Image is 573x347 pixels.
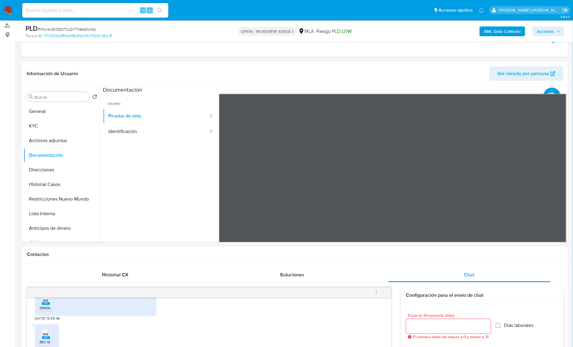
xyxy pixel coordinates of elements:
p: jian.marin@mercadolibre.com [499,7,560,13]
span: PDF [43,332,49,336]
span: Esperar Respuesta (días) [408,313,493,318]
b: AML Data Collector [484,26,521,36]
span: [DATE] 15:55:48 [35,316,60,321]
a: 7f7425fa28f1b948b31a0067312e7d6d [44,33,112,39]
span: ⌥ [141,7,145,13]
button: Volver al orden por defecto [92,94,97,101]
input: Buscar [34,94,87,100]
span: Accesos rápidos [438,7,473,13]
a: Salir [562,7,568,13]
p: OPEN - IN REVIEW STAGE I [238,27,296,36]
button: Direcciones [23,163,100,177]
button: Ver mirada por persona [489,66,563,81]
button: menu-action [366,285,386,300]
input: Buscar usuario o caso... [22,6,168,14]
h3: Configuración para el envío de chat [406,292,558,298]
h1: Contactos [27,251,563,258]
span: s [149,7,151,13]
span: Soluciones [280,271,304,278]
button: Restricciones Nuevo Mundo [23,192,100,206]
button: KYC [23,119,100,133]
button: Archivos adjuntos [23,133,100,148]
span: El número debe ser mayor a 0 y menor a 31 [413,335,489,339]
span: 3.163.0 [560,14,570,19]
span: Días laborales [504,322,534,328]
button: Buscar [28,94,33,99]
span: 00000008_CALDERON, [PERSON_NAME] 2.pdf [40,305,117,310]
input: Días laborales [496,323,501,328]
div: MLA [298,28,314,35]
input: days_to_wait [406,322,491,330]
span: REC MSC.pdf [40,339,61,345]
button: Anticipos de dinero [23,221,100,236]
span: Historial CX [102,271,128,278]
span: Chat [464,271,475,278]
b: Person ID [26,33,42,39]
span: # hfU4cSht5DlTiLDYTWes0vWp [38,26,96,32]
h1: Información de Usuario [27,71,78,77]
b: PLD [26,23,38,33]
a: Notificaciones [479,8,484,13]
span: Ver mirada por persona [497,66,549,81]
button: General [23,104,100,119]
span: LOW [342,28,352,35]
span: PDF [43,299,49,303]
button: Historial Casos [23,177,100,192]
button: Acciones [533,26,564,36]
span: Riesgo PLD: [316,28,352,35]
button: search-icon [153,6,166,15]
button: CVU [23,236,100,250]
button: Lista Interna [23,206,100,221]
button: AML Data Collector [480,26,525,36]
button: Documentación [23,148,100,163]
span: Acciones [537,26,554,36]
